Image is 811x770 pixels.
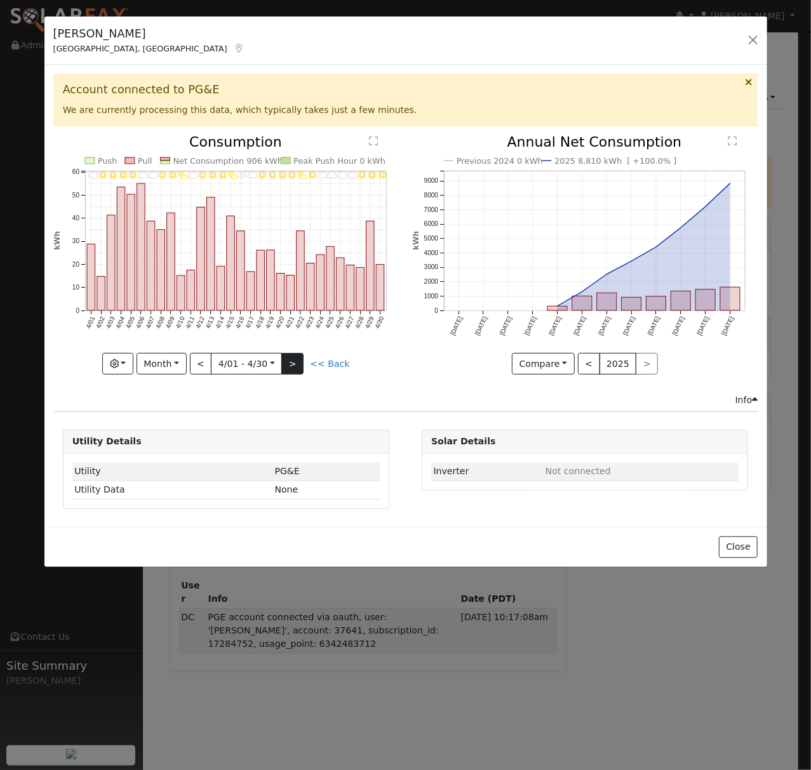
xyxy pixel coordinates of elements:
rect: onclick="" [236,231,245,310]
text: [DATE] [572,315,587,336]
rect: onclick="" [286,275,295,310]
span: None [275,484,298,495]
i: 4/14 - Clear [218,171,226,179]
rect: onclick="" [177,275,185,310]
i: 4/29 - Clear [368,171,376,179]
rect: onclick="" [117,187,125,310]
text: 4/15 [224,315,236,330]
button: > [281,353,304,375]
td: Utility Data [72,481,272,499]
text: 4/29 [364,315,375,330]
rect: onclick="" [326,246,335,310]
text: 4000 [424,249,439,256]
rect: onclick="" [572,296,592,310]
text: 0 [435,307,439,314]
rect: onclick="" [622,297,641,310]
i: 4/24 - MostlyCloudy [318,171,328,179]
rect: onclick="" [157,230,165,310]
text: 4/08 [154,315,166,330]
text: 4/28 [354,315,365,330]
rect: onclick="" [206,197,215,310]
i: 4/04 - Clear [119,171,126,179]
rect: onclick="" [346,265,354,310]
i: 4/20 - Clear [279,171,286,179]
i: 4/19 - Clear [269,171,276,179]
i: 4/07 - Cloudy [148,171,158,179]
td: Utility [72,463,272,481]
text: 50 [72,192,79,199]
a: Map [234,43,245,53]
text: 4/30 [373,315,385,330]
text: 4/25 [324,315,335,330]
i: 4/23 - Clear [309,171,316,179]
i: 4/16 - Windy [239,171,246,179]
strong: Utility Details [72,436,142,446]
text: [DATE] [597,315,612,336]
i: 4/25 - MostlyCloudy [327,171,337,179]
text: 60 [72,168,79,175]
button: 4/01 - 4/30 [211,353,282,375]
text: 4/10 [174,315,185,330]
text: 3000 [424,264,439,271]
rect: onclick="" [87,244,95,310]
text: 4/22 [294,315,305,330]
text: [DATE] [622,315,636,336]
i: 4/21 - Clear [288,171,296,179]
div: Info [735,394,758,407]
span: [GEOGRAPHIC_DATA], [GEOGRAPHIC_DATA] [53,44,227,53]
text: 4/26 [333,315,345,330]
i: 4/06 - Cloudy [138,171,148,179]
text: 4/21 [284,315,295,330]
rect: onclick="" [366,221,375,310]
text: 4/13 [204,315,215,330]
rect: onclick="" [147,221,155,310]
rect: onclick="" [127,194,135,310]
rect: onclick="" [336,258,344,310]
rect: onclick="" [356,267,365,310]
i: 4/26 - Cloudy [337,171,347,179]
rect: onclick="" [547,306,567,310]
i: 4/18 - Clear [258,171,266,179]
rect: onclick="" [137,183,145,310]
text: 4/09 [164,315,175,330]
text: [DATE] [548,315,563,336]
circle: onclick="" [629,258,634,263]
text:  [369,136,378,146]
text: [DATE] [474,315,488,336]
text: 4/12 [194,315,206,330]
text: 20 [72,261,79,268]
text: 6000 [424,220,439,227]
button: Close [719,536,758,558]
text: [DATE] [647,315,661,336]
span: ID: null, authorized: None [546,466,611,476]
i: 4/12 - Clear [199,171,206,179]
text: 5000 [424,235,439,242]
rect: onclick="" [257,250,265,310]
rect: onclick="" [276,274,285,310]
text: [DATE] [696,315,711,336]
a: << Back [310,359,349,369]
circle: onclick="" [605,272,610,277]
text: 0 [76,307,79,314]
text: 4/04 [114,315,126,330]
i: 4/27 - Cloudy [347,171,358,179]
rect: onclick="" [671,291,691,310]
rect: onclick="" [297,231,305,310]
text: 2000 [424,278,439,285]
text: Net Consumption 906 kWh [173,156,283,166]
i: 4/15 - PartlyCloudy [227,171,238,179]
text: 7000 [424,206,439,213]
i: 4/09 - Clear [169,171,177,179]
i: 4/11 - Cloudy [188,171,198,179]
text: 30 [72,237,79,244]
text: [DATE] [449,315,464,336]
i: 4/02 - Clear [99,171,107,179]
i: 4/05 - MostlyClear [129,171,137,179]
rect: onclick="" [721,287,741,310]
text: [DATE] [671,315,686,336]
text: 4/23 [304,315,315,330]
text: 4/20 [274,315,285,330]
text: 4/18 [254,315,265,330]
text: [DATE] [721,315,735,336]
circle: onclick="" [653,244,659,249]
